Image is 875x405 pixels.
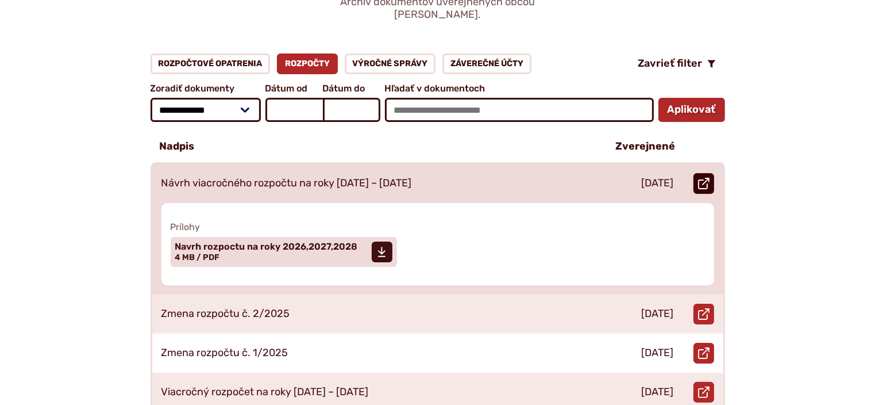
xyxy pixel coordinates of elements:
p: Viacročný rozpočet na roky [DATE] – [DATE] [161,386,369,399]
span: Navrh rozpoctu na roky 2026,2027,2028 [175,242,358,251]
input: Dátum do [323,98,380,122]
a: Rozpočtové opatrenia [151,54,271,74]
a: Rozpočty [277,54,338,74]
p: Zmena rozpočtu č. 2/2025 [161,308,290,320]
button: Zavrieť filter [629,54,725,74]
a: Záverečné účty [442,54,531,74]
p: Zverejnené [616,140,676,153]
button: Aplikovať [658,98,725,122]
span: Zavrieť filter [638,58,703,70]
span: Dátum od [265,83,323,94]
p: [DATE] [642,177,674,190]
a: Navrh rozpoctu na roky 2026,2027,2028 4 MB / PDF [171,237,397,267]
input: Dátum od [265,98,323,122]
span: 4 MB / PDF [175,253,220,262]
span: Zoradiť dokumenty [151,83,261,94]
span: Prílohy [171,221,705,232]
p: [DATE] [642,386,674,399]
span: Hľadať v dokumentoch [385,83,654,94]
a: Výročné správy [345,54,436,74]
p: [DATE] [642,308,674,320]
select: Zoradiť dokumenty [151,98,261,122]
p: Zmena rozpočtu č. 1/2025 [161,347,288,360]
p: Nadpis [160,140,195,153]
input: Hľadať v dokumentoch [385,98,654,122]
p: Návrh viacročného rozpočtu na roky [DATE] – [DATE] [161,177,412,190]
p: [DATE] [642,347,674,360]
span: Dátum do [323,83,380,94]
